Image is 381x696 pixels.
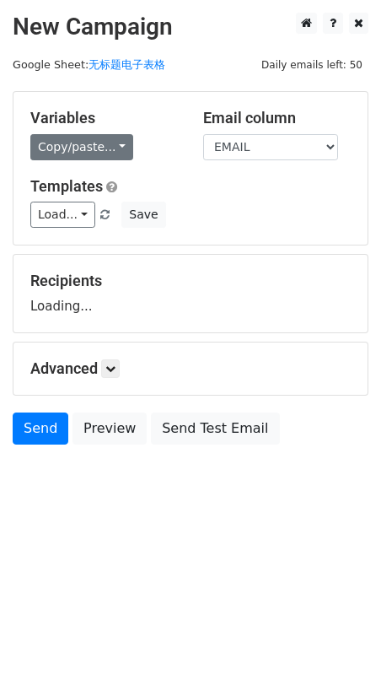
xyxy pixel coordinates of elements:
[30,134,133,160] a: Copy/paste...
[30,272,351,316] div: Loading...
[13,413,68,445] a: Send
[89,58,165,71] a: 无标题电子表格
[203,109,351,127] h5: Email column
[13,13,368,41] h2: New Campaign
[30,359,351,378] h5: Advanced
[30,177,103,195] a: Templates
[13,58,165,71] small: Google Sheet:
[72,413,147,445] a: Preview
[30,109,178,127] h5: Variables
[30,202,95,228] a: Load...
[121,202,165,228] button: Save
[255,56,368,74] span: Daily emails left: 50
[151,413,279,445] a: Send Test Email
[30,272,351,290] h5: Recipients
[255,58,368,71] a: Daily emails left: 50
